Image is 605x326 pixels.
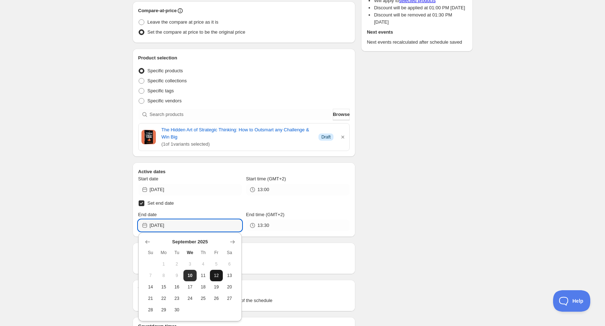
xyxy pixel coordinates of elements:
[367,39,467,46] p: Next events recalculated after schedule saved
[148,200,174,206] span: Set end date
[138,54,350,62] h2: Product selection
[173,284,181,290] span: 16
[162,141,313,148] span: ( 1 of 1 variants selected)
[200,296,207,301] span: 25
[374,11,467,26] li: Discount will be removed at 01:30 PM [DATE]
[147,296,154,301] span: 21
[138,248,350,256] h2: Repeating
[210,293,223,304] button: Friday September 26 2025
[197,293,210,304] button: Thursday September 25 2025
[138,212,157,217] span: End date
[150,109,332,120] input: Search products
[170,258,183,270] button: Tuesday September 2 2025
[226,250,233,256] span: Sa
[246,212,284,217] span: End time (GMT+2)
[321,134,331,140] span: Draft
[213,261,220,267] span: 5
[200,250,207,256] span: Th
[226,273,233,278] span: 13
[246,176,286,181] span: Start time (GMT+2)
[173,296,181,301] span: 23
[170,293,183,304] button: Tuesday September 23 2025
[147,273,154,278] span: 7
[148,88,174,93] span: Specific tags
[226,296,233,301] span: 27
[197,281,210,293] button: Thursday September 18 2025
[197,270,210,281] button: Thursday September 11 2025
[170,247,183,258] th: Tuesday
[148,68,183,73] span: Specific products
[186,296,194,301] span: 24
[173,250,181,256] span: Tu
[213,284,220,290] span: 19
[186,250,194,256] span: We
[148,78,187,83] span: Specific collections
[160,296,168,301] span: 22
[183,270,197,281] button: Today Wednesday September 10 2025
[144,247,157,258] th: Sunday
[183,247,197,258] th: Wednesday
[333,111,350,118] span: Browse
[200,261,207,267] span: 4
[200,273,207,278] span: 11
[173,273,181,278] span: 9
[141,130,156,144] img: Cover image of The Hidden Art of Strategic Thinking: How to Outsmart any Challenge & Win Big by T...
[173,261,181,267] span: 2
[148,19,219,25] span: Leave the compare at price as it is
[170,304,183,316] button: Tuesday September 30 2025
[223,258,236,270] button: Saturday September 6 2025
[138,168,350,175] h2: Active dates
[553,290,591,312] iframe: Toggle Customer Support
[186,261,194,267] span: 3
[160,250,168,256] span: Mo
[160,284,168,290] span: 15
[183,293,197,304] button: Wednesday September 24 2025
[227,237,237,247] button: Show next month, October 2025
[148,29,245,35] span: Set the compare at price to be the original price
[213,273,220,278] span: 12
[157,293,171,304] button: Monday September 22 2025
[183,281,197,293] button: Wednesday September 17 2025
[223,293,236,304] button: Saturday September 27 2025
[213,296,220,301] span: 26
[160,307,168,313] span: 29
[210,281,223,293] button: Friday September 19 2025
[157,247,171,258] th: Monday
[223,270,236,281] button: Saturday September 13 2025
[170,281,183,293] button: Tuesday September 16 2025
[173,307,181,313] span: 30
[367,29,467,36] h2: Next events
[138,176,158,181] span: Start date
[138,286,350,293] h2: Tags
[143,237,153,247] button: Show previous month, August 2025
[157,258,171,270] button: Monday September 1 2025
[160,273,168,278] span: 8
[160,261,168,267] span: 1
[213,250,220,256] span: Fr
[147,284,154,290] span: 14
[226,284,233,290] span: 20
[144,281,157,293] button: Sunday September 14 2025
[183,258,197,270] button: Wednesday September 3 2025
[157,270,171,281] button: Monday September 8 2025
[186,284,194,290] span: 17
[147,307,154,313] span: 28
[157,304,171,316] button: Monday September 29 2025
[333,109,350,120] button: Browse
[197,247,210,258] th: Thursday
[157,281,171,293] button: Monday September 15 2025
[374,4,467,11] li: Discount will be applied at 01:00 PM [DATE]
[144,293,157,304] button: Sunday September 21 2025
[226,261,233,267] span: 6
[148,98,182,103] span: Specific vendors
[186,273,194,278] span: 10
[144,304,157,316] button: Sunday September 28 2025
[210,258,223,270] button: Friday September 5 2025
[138,7,177,14] h2: Compare-at-price
[170,270,183,281] button: Tuesday September 9 2025
[210,270,223,281] button: Friday September 12 2025
[147,250,154,256] span: Su
[223,247,236,258] th: Saturday
[210,247,223,258] th: Friday
[200,284,207,290] span: 18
